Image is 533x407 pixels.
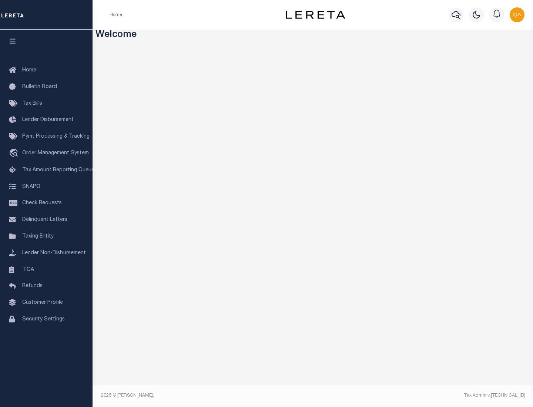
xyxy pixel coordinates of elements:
span: TIQA [22,267,34,272]
span: Home [22,68,36,73]
span: Bulletin Board [22,84,57,90]
img: logo-dark.svg [286,11,345,19]
span: Lender Disbursement [22,117,74,122]
span: Security Settings [22,317,65,322]
span: Taxing Entity [22,234,54,239]
i: travel_explore [9,149,21,158]
li: Home [110,11,122,18]
span: Pymt Processing & Tracking [22,134,90,139]
span: Tax Bills [22,101,42,106]
span: Delinquent Letters [22,217,67,222]
span: Tax Amount Reporting Queue [22,168,94,173]
span: Lender Non-Disbursement [22,250,86,256]
span: SNAPQ [22,184,40,189]
div: Tax Admin v.[TECHNICAL_ID] [318,392,525,399]
div: 2025 © [PERSON_NAME]. [95,392,313,399]
span: Order Management System [22,151,89,156]
h3: Welcome [95,30,530,41]
span: Refunds [22,283,43,289]
span: Customer Profile [22,300,63,305]
img: svg+xml;base64,PHN2ZyB4bWxucz0iaHR0cDovL3d3dy53My5vcmcvMjAwMC9zdmciIHBvaW50ZXItZXZlbnRzPSJub25lIi... [510,7,524,22]
span: Check Requests [22,201,62,206]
